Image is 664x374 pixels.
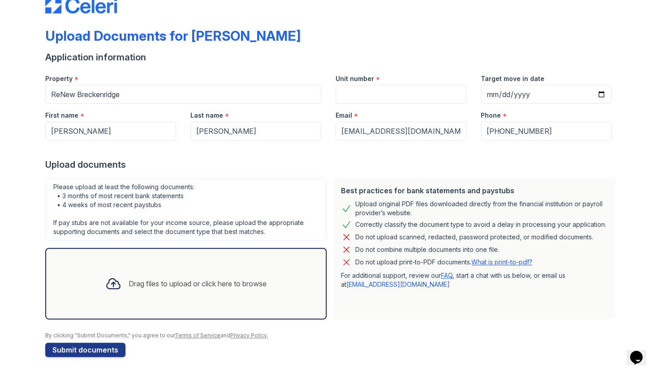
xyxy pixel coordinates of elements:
[355,219,606,230] div: Correctly classify the document type to avoid a delay in processing your application.
[336,111,352,120] label: Email
[45,74,73,83] label: Property
[346,280,450,288] a: [EMAIL_ADDRESS][DOMAIN_NAME]
[471,258,532,266] a: What is print-to-pdf?
[45,332,619,339] div: By clicking "Submit Documents," you agree to our and
[355,244,499,255] div: Do not combine multiple documents into one file.
[481,111,501,120] label: Phone
[175,332,220,339] a: Terms of Service
[341,271,608,289] p: For additional support, review our , start a chat with us below, or email us at
[45,111,78,120] label: First name
[190,111,223,120] label: Last name
[626,338,655,365] iframe: chat widget
[230,332,268,339] a: Privacy Policy.
[45,158,619,171] div: Upload documents
[45,51,619,64] div: Application information
[441,272,453,279] a: FAQ
[355,200,608,217] div: Upload original PDF files downloaded directly from the financial institution or payroll provider’...
[45,28,301,44] div: Upload Documents for [PERSON_NAME]
[355,258,532,267] p: Do not upload print-to-PDF documents.
[481,74,544,83] label: Target move in date
[45,178,327,241] div: Please upload at least the following documents: • 3 months of most recent bank statements • 4 wee...
[341,185,608,196] div: Best practices for bank statements and paystubs
[129,278,267,289] div: Drag files to upload or click here to browse
[45,343,125,357] button: Submit documents
[355,232,593,242] div: Do not upload scanned, redacted, password protected, or modified documents.
[336,74,374,83] label: Unit number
